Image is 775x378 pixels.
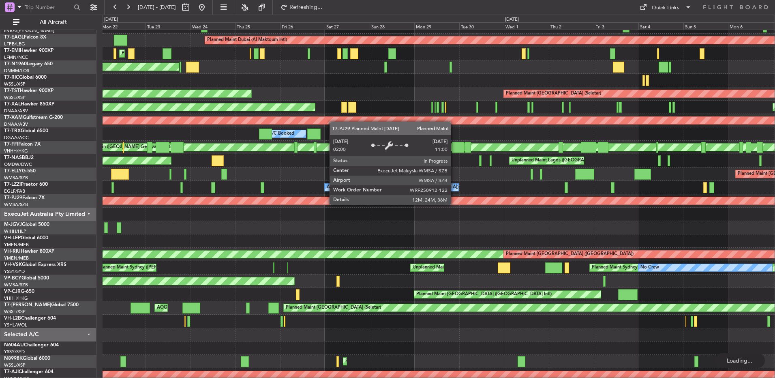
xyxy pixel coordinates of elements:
span: VH-VSK [4,262,22,267]
a: T7-N1960Legacy 650 [4,62,53,67]
a: YSHL/WOL [4,322,27,328]
a: T7-RICGlobal 6000 [4,75,47,80]
a: T7-TRXGlobal 6500 [4,129,48,133]
div: Loading... [714,353,765,368]
span: VP-CJR [4,289,21,294]
span: M-JGVJ [4,222,22,227]
a: T7-TSTHawker 900XP [4,88,54,93]
a: WMSA/SZB [4,202,28,208]
span: N8998K [4,356,23,361]
a: VHHH/HKG [4,295,28,301]
a: VP-CJRG-650 [4,289,34,294]
a: T7-EMIHawker 900XP [4,48,54,53]
a: DNAA/ABV [4,121,28,127]
span: VH-LEP [4,236,21,241]
span: T7-XAM [4,115,23,120]
a: WSSL/XSP [4,94,26,101]
div: Planned Maint Sydney ([PERSON_NAME] Intl) [592,262,686,274]
div: Thu 2 [549,22,594,30]
a: VH-L2BChallenger 604 [4,316,56,321]
a: YSSY/SYD [4,268,25,275]
div: AOG Maint London ([GEOGRAPHIC_DATA]) [157,302,248,314]
div: Planned Maint [GEOGRAPHIC_DATA] ([GEOGRAPHIC_DATA]) [506,248,634,260]
a: T7-[PERSON_NAME]Global 7500 [4,303,79,307]
span: VH-RIU [4,249,21,254]
div: Planned Maint Sydney ([PERSON_NAME] Intl) [99,262,193,274]
a: YMEN/MEB [4,242,29,248]
span: T7-[PERSON_NAME] [4,303,51,307]
a: VHHH/HKG [4,148,28,154]
a: T7-LZZIPraetor 600 [4,182,48,187]
a: T7-XALHawker 850XP [4,102,54,107]
a: N604AUChallenger 604 [4,343,59,348]
span: T7-TRX [4,129,21,133]
a: T7-EAGLFalcon 8X [4,35,46,40]
div: Sun 28 [370,22,415,30]
div: Mon 6 [728,22,773,30]
a: EGLF/FAB [4,188,25,194]
a: VH-LEPGlobal 6000 [4,236,48,241]
div: Thu 25 [235,22,280,30]
a: N8998KGlobal 6000 [4,356,50,361]
span: T7-AJI [4,369,19,374]
div: [DATE] [505,16,519,23]
a: YMEN/MEB [4,255,29,261]
div: Planned Maint [GEOGRAPHIC_DATA] ([GEOGRAPHIC_DATA] Intl) [416,288,552,301]
span: VH-L2B [4,316,21,321]
div: Quick Links [652,4,679,12]
div: Sat 27 [325,22,370,30]
a: VH-RIUHawker 800XP [4,249,54,254]
span: T7-NAS [4,155,22,160]
button: Refreshing... [277,1,325,14]
div: Unplanned Maint Sydney ([PERSON_NAME] Intl) [413,262,512,274]
div: Planned Maint [GEOGRAPHIC_DATA] [122,47,199,60]
button: Quick Links [636,1,696,14]
div: Sun 5 [683,22,728,30]
a: WSSL/XSP [4,362,26,368]
a: WSSL/XSP [4,81,26,87]
span: All Aircraft [21,19,86,25]
span: T7-EMI [4,48,20,53]
div: Fri 26 [280,22,325,30]
button: All Aircraft [9,16,88,29]
span: T7-TST [4,88,20,93]
div: Tue 30 [459,22,504,30]
a: WMSA/SZB [4,282,28,288]
span: T7-ELLY [4,169,22,174]
a: OMDW/DWC [4,161,32,168]
div: Mon 29 [414,22,459,30]
a: WSSL/XSP [4,309,26,315]
div: Sat 4 [638,22,683,30]
a: WIHH/HLP [4,228,26,234]
a: T7-ELLYG-550 [4,169,36,174]
div: Planned Maint Tianjin ([GEOGRAPHIC_DATA]) [62,141,156,153]
div: A/C Unavailable [GEOGRAPHIC_DATA] ([GEOGRAPHIC_DATA]) [327,181,458,193]
a: VP-BCYGlobal 5000 [4,276,49,281]
div: [DATE] [104,16,118,23]
div: Planned Maint [GEOGRAPHIC_DATA] ([GEOGRAPHIC_DATA] Intl) [345,355,481,367]
span: [DATE] - [DATE] [138,4,176,11]
div: Planned Maint Dubai (Al Maktoum Intl) [207,34,287,46]
div: Tue 23 [146,22,191,30]
div: A/C Booked [269,128,294,140]
a: EVRA/[PERSON_NAME] [4,28,54,34]
a: DGAA/ACC [4,135,29,141]
a: VH-VSKGlobal Express XRS [4,262,66,267]
a: DNAA/ABV [4,108,28,114]
span: VP-BCY [4,276,21,281]
div: Planned Maint [GEOGRAPHIC_DATA] (Seletar) [286,302,381,314]
div: Wed 1 [504,22,549,30]
div: [PERSON_NAME] Geneva (Cointrin) [103,141,177,153]
div: Fri 3 [594,22,639,30]
a: LFMN/NCE [4,54,28,60]
a: LFPB/LBG [4,41,25,47]
div: Planned Maint [GEOGRAPHIC_DATA] (Seletar) [506,88,601,100]
span: T7-FFI [4,142,18,147]
a: T7-XAMGulfstream G-200 [4,115,63,120]
a: T7-AJIChallenger 604 [4,369,54,374]
a: YSSY/SYD [4,349,25,355]
span: T7-XAL [4,102,21,107]
span: T7-PJ29 [4,195,22,200]
a: T7-NASBBJ2 [4,155,34,160]
span: T7-N1960 [4,62,27,67]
